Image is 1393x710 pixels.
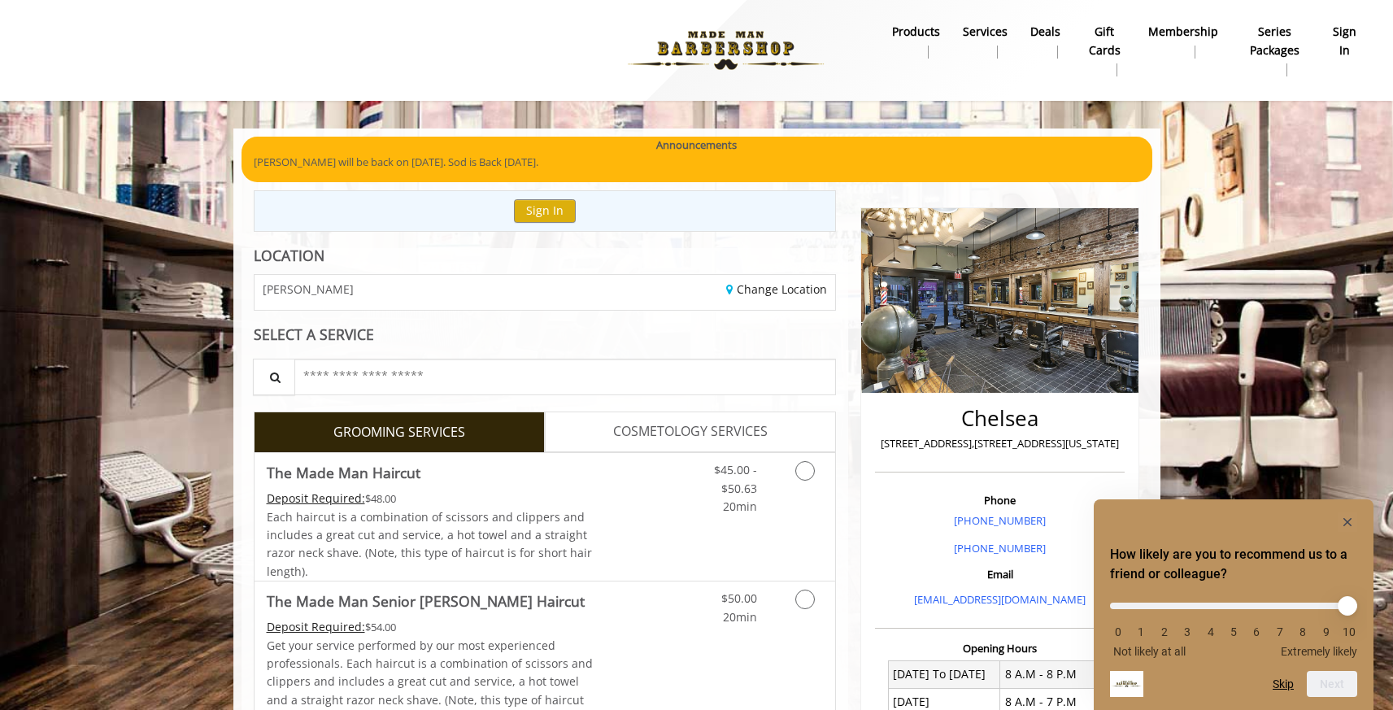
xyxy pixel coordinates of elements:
a: Change Location [726,281,827,297]
p: [PERSON_NAME] will be back on [DATE]. Sod is Back [DATE]. [254,154,1140,171]
div: How likely are you to recommend us to a friend or colleague? Select an option from 0 to 10, with ... [1110,590,1357,658]
span: GROOMING SERVICES [333,422,465,443]
li: 1 [1133,625,1149,638]
button: Hide survey [1338,512,1357,532]
li: 0 [1110,625,1126,638]
td: 8 A.M - 8 P.M [1000,660,1112,688]
a: DealsDeals [1019,20,1072,63]
b: The Made Man Haircut [267,461,420,484]
span: 20min [723,609,757,625]
h2: How likely are you to recommend us to a friend or colleague? Select an option from 0 to 10, with ... [1110,545,1357,584]
button: Skip [1273,677,1294,690]
a: [EMAIL_ADDRESS][DOMAIN_NAME] [914,592,1086,607]
img: Made Man Barbershop logo [614,6,838,95]
b: Announcements [656,137,737,154]
a: MembershipMembership [1137,20,1230,63]
a: Series packagesSeries packages [1230,20,1320,81]
b: products [892,23,940,41]
span: This service needs some Advance to be paid before we block your appointment [267,619,365,634]
li: 7 [1272,625,1288,638]
div: SELECT A SERVICE [254,327,837,342]
button: Sign In [514,199,576,223]
div: $54.00 [267,618,594,636]
li: 9 [1318,625,1334,638]
h2: Chelsea [879,407,1121,430]
a: sign insign in [1320,20,1369,63]
a: Gift cardsgift cards [1072,20,1136,81]
li: 3 [1179,625,1195,638]
div: $48.00 [267,490,594,507]
li: 5 [1225,625,1242,638]
li: 2 [1156,625,1173,638]
li: 10 [1341,625,1357,638]
h3: Opening Hours [875,642,1125,654]
a: ServicesServices [951,20,1019,63]
span: $45.00 - $50.63 [714,462,757,495]
h3: Phone [879,494,1121,506]
a: Productsproducts [881,20,951,63]
b: Membership [1148,23,1218,41]
li: 6 [1248,625,1265,638]
h3: Email [879,568,1121,580]
b: The Made Man Senior [PERSON_NAME] Haircut [267,590,585,612]
b: Deals [1030,23,1060,41]
a: [PHONE_NUMBER] [954,541,1046,555]
p: [STREET_ADDRESS],[STREET_ADDRESS][US_STATE] [879,435,1121,452]
li: 4 [1203,625,1219,638]
a: [PHONE_NUMBER] [954,513,1046,528]
b: sign in [1331,23,1358,59]
span: $50.00 [721,590,757,606]
button: Service Search [253,359,295,395]
b: Services [963,23,1008,41]
b: Series packages [1241,23,1308,59]
span: 20min [723,499,757,514]
span: Not likely at all [1113,645,1186,658]
span: COSMETOLOGY SERVICES [613,421,768,442]
div: How likely are you to recommend us to a friend or colleague? Select an option from 0 to 10, with ... [1110,512,1357,697]
b: gift cards [1083,23,1125,59]
span: Each haircut is a combination of scissors and clippers and includes a great cut and service, a ho... [267,509,592,579]
button: Next question [1307,671,1357,697]
span: This service needs some Advance to be paid before we block your appointment [267,490,365,506]
span: [PERSON_NAME] [263,283,354,295]
span: Extremely likely [1281,645,1357,658]
td: [DATE] To [DATE] [888,660,1000,688]
li: 8 [1295,625,1311,638]
b: LOCATION [254,246,324,265]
